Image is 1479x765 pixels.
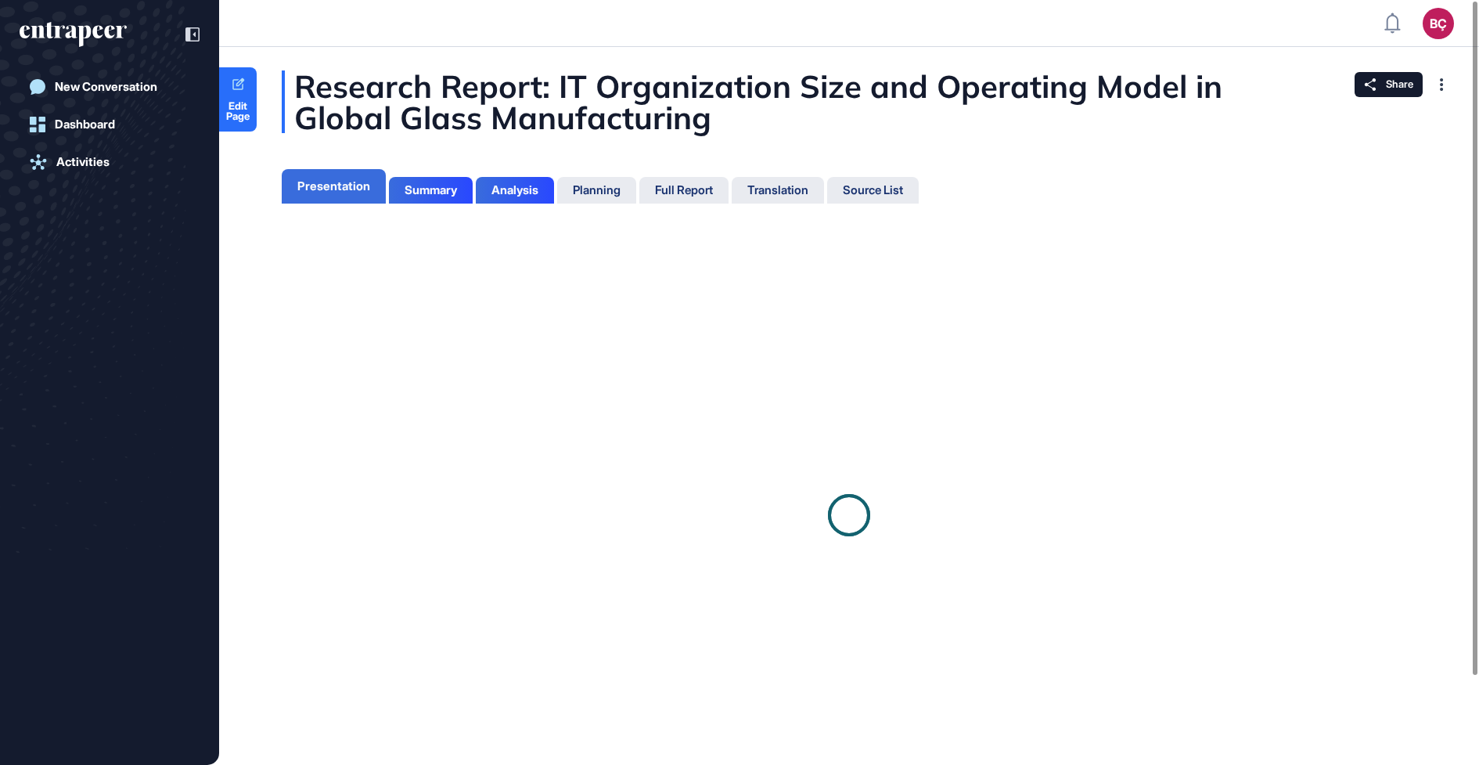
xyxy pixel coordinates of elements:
[655,183,713,197] div: Full Report
[219,101,257,121] span: Edit Page
[20,22,127,47] div: entrapeer-logo
[297,179,370,193] div: Presentation
[55,80,157,94] div: New Conversation
[56,155,110,169] div: Activities
[1386,78,1413,91] span: Share
[573,183,621,197] div: Planning
[20,71,200,103] a: New Conversation
[219,67,257,132] a: Edit Page
[843,183,903,197] div: Source List
[1423,8,1454,39] button: BÇ
[20,146,200,178] a: Activities
[20,109,200,140] a: Dashboard
[491,183,538,197] div: Analysis
[747,183,808,197] div: Translation
[282,70,1416,133] div: Research Report: IT Organization Size and Operating Model in Global Glass Manufacturing
[405,183,457,197] div: Summary
[55,117,115,132] div: Dashboard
